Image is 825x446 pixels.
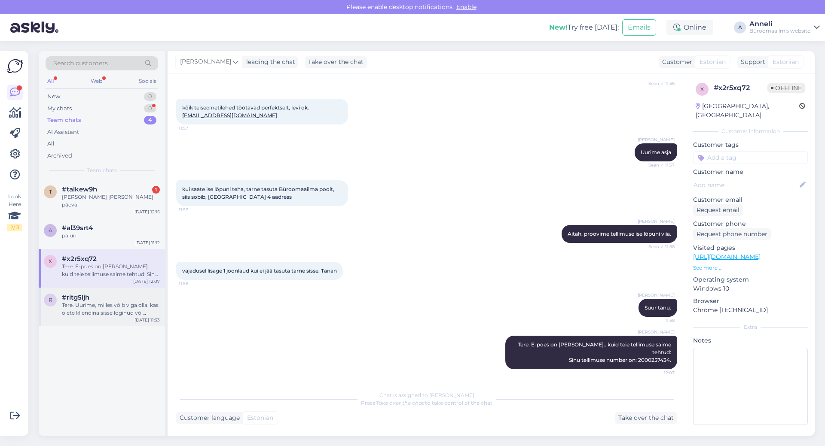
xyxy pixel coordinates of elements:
[182,267,337,274] span: vajadusel lisage 1 joonlaud kui ei jää tasuta tarne sisse. Tänan
[179,125,211,131] span: 11:57
[47,92,60,101] div: New
[767,83,805,93] span: Offline
[622,19,656,36] button: Emails
[693,264,808,272] p: See more ...
[144,92,156,101] div: 0
[693,297,808,306] p: Browser
[693,243,808,252] p: Visited pages
[693,167,808,176] p: Customer name
[642,370,675,376] span: 12:07
[62,301,160,317] div: Tere. Uurime, milles võib viga olla. kas olete kliendina sisse loginud või külalisena?
[638,292,675,298] span: [PERSON_NAME]
[615,412,677,424] div: Take over the chat
[641,149,671,155] span: Uurime asja
[749,27,810,34] div: Büroomaailm's website
[7,58,23,74] img: Askly Logo
[152,186,160,194] div: 1
[693,140,808,149] p: Customer tags
[642,317,675,324] span: 11:58
[693,228,771,240] div: Request phone number
[49,297,52,303] span: r
[134,317,160,323] div: [DATE] 11:33
[734,21,746,33] div: A
[693,195,808,204] p: Customer email
[693,323,808,331] div: Extra
[53,59,108,68] span: Search customers
[7,193,22,231] div: Look Here
[133,278,160,285] div: [DATE] 12:07
[375,400,425,406] i: 'Take over the chat'
[642,80,675,87] span: Seen ✓ 11:56
[638,329,675,335] span: [PERSON_NAME]
[693,219,808,228] p: Customer phone
[144,104,156,113] div: 0
[773,58,799,67] span: Estonian
[47,104,72,113] div: My chats
[62,232,160,240] div: palun
[47,128,79,137] div: AI Assistant
[243,58,295,67] div: leading the chat
[305,56,367,68] div: Take over the chat
[693,151,808,164] input: Add a tag
[696,102,799,120] div: [GEOGRAPHIC_DATA], [GEOGRAPHIC_DATA]
[62,193,160,209] div: [PERSON_NAME] [PERSON_NAME] päeva!
[62,294,89,301] span: #ritg5ljh
[642,162,675,168] span: Seen ✓ 11:57
[46,76,55,87] div: All
[49,227,52,234] span: a
[49,258,52,264] span: x
[642,243,675,250] span: Seen ✓ 11:58
[714,83,767,93] div: # x2r5xq72
[134,209,160,215] div: [DATE] 12:15
[518,341,672,363] span: Tere. E-poes on [PERSON_NAME].. kuid teie tellimuse saime tehtud: Sinu tellimuse number on: 20002...
[454,3,479,11] span: Enable
[693,127,808,135] div: Customer information
[568,231,671,237] span: Aitäh. proovime tellimuse ise lõpuni viia.
[62,185,97,193] span: #talkew9h
[379,392,474,398] span: Chat is assigned to [PERSON_NAME]
[62,255,97,263] span: #x2r5xq72
[645,304,671,311] span: Suur tänu.
[47,140,55,148] div: All
[693,204,743,216] div: Request email
[749,21,810,27] div: Anneli
[700,58,726,67] span: Estonian
[700,86,704,92] span: x
[549,23,568,31] b: New!
[549,22,619,33] div: Try free [DATE]:
[693,336,808,345] p: Notes
[137,76,158,87] div: Socials
[182,186,336,200] span: kui saate ise lõpuni teha, tarne tasuta Büroomaailma poolt, siis sobib, [GEOGRAPHIC_DATA] 4 aadress
[47,152,72,160] div: Archived
[693,253,761,261] a: [URL][DOMAIN_NAME]
[180,57,231,67] span: [PERSON_NAME]
[49,188,52,195] span: t
[62,263,160,278] div: Tere. E-poes on [PERSON_NAME].. kuid teie tellimuse saime tehtud: Sinu tellimuse number on: 20002...
[737,58,765,67] div: Support
[247,413,273,422] span: Estonian
[749,21,820,34] a: AnneliBüroomaailm's website
[638,218,675,225] span: [PERSON_NAME]
[179,206,211,213] span: 11:57
[176,413,240,422] div: Customer language
[7,224,22,231] div: 2 / 3
[638,137,675,143] span: [PERSON_NAME]
[62,224,93,232] span: #al39srt4
[182,104,309,118] span: kõik teised netilehed töötavad perfektselt, levi ok.
[47,116,81,124] div: Team chats
[666,20,713,35] div: Online
[361,400,492,406] span: Press to take control of the chat
[144,116,156,124] div: 4
[87,167,117,174] span: Team chats
[693,284,808,293] p: Windows 10
[89,76,104,87] div: Web
[659,58,692,67] div: Customer
[135,240,160,246] div: [DATE] 11:12
[694,180,798,190] input: Add name
[182,112,277,118] a: [EMAIL_ADDRESS][DOMAIN_NAME]
[179,280,211,287] span: 11:58
[693,306,808,315] p: Chrome [TECHNICAL_ID]
[693,275,808,284] p: Operating system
